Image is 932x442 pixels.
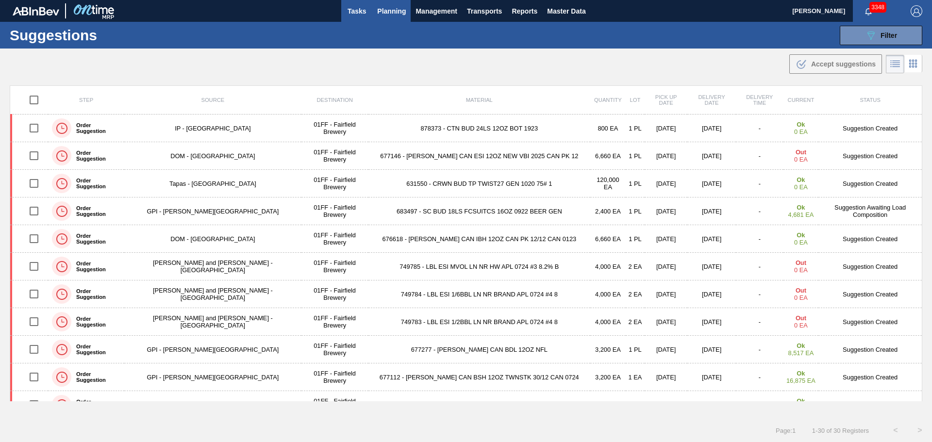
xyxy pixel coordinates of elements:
label: Order Suggestion [71,205,120,217]
strong: Ok [797,397,805,405]
span: Material [466,97,493,103]
img: Logout [911,5,922,17]
span: Management [416,5,457,17]
td: [DATE] [645,308,687,336]
td: GPI - [PERSON_NAME][GEOGRAPHIC_DATA] [124,197,301,225]
td: [DATE] [645,280,687,308]
td: Suggestion Created [818,363,922,391]
td: [DATE] [645,253,687,280]
a: Order SuggestionGPI - [PERSON_NAME][GEOGRAPHIC_DATA]01FF - Fairfield Brewery677277 - [PERSON_NAME... [10,336,922,363]
strong: Out [796,148,806,156]
span: 0 EA [794,322,808,329]
td: Suggestion Created [818,280,922,308]
span: 3348 [869,2,886,13]
span: Accept suggestions [811,60,876,68]
td: [PERSON_NAME] and [PERSON_NAME] - [GEOGRAPHIC_DATA] [124,280,301,308]
td: Suggestion Created [818,170,922,197]
div: List Vision [886,55,904,73]
td: 676618 - [PERSON_NAME] CAN IBH 12OZ CAN PK 12/12 CAN 0123 [368,225,590,253]
button: Notifications [853,4,884,18]
td: [DATE] [687,142,736,170]
td: 677278 - [PERSON_NAME] CAN BDL 12OZ NFL [368,391,590,419]
td: 3,200 EA [590,336,626,363]
strong: Ok [797,121,805,128]
strong: Ok [797,204,805,211]
td: [DATE] [645,363,687,391]
td: 2 EA [626,253,645,280]
span: Transports [467,5,502,17]
label: Order Suggestion [71,150,120,162]
td: 749783 - LBL ESI 1/2BBL LN NR BRAND APL 0724 #4 8 [368,308,590,336]
span: Planning [377,5,406,17]
a: Order Suggestion[PERSON_NAME] and [PERSON_NAME] - [GEOGRAPHIC_DATA]01FF - Fairfield Brewery749784... [10,280,922,308]
td: 01FF - Fairfield Brewery [301,142,368,170]
span: Current [788,97,815,103]
td: - [736,391,783,419]
td: 5 PL [626,391,645,419]
td: 677277 - [PERSON_NAME] CAN BDL 12OZ NFL [368,336,590,363]
label: Order Suggestion [71,371,120,383]
strong: Ok [797,370,805,377]
td: Suggestion Created [818,142,922,170]
td: GPI - [PERSON_NAME][GEOGRAPHIC_DATA] [124,391,301,419]
td: 01FF - Fairfield Brewery [301,308,368,336]
td: 677112 - [PERSON_NAME] CAN BSH 12OZ TWNSTK 30/12 CAN 0724 [368,363,590,391]
td: [DATE] [687,280,736,308]
label: Order Suggestion [71,233,120,245]
td: 2 EA [626,308,645,336]
td: GPI - [PERSON_NAME][GEOGRAPHIC_DATA] [124,336,301,363]
td: [DATE] [687,253,736,280]
a: Order SuggestionGPI - [PERSON_NAME][GEOGRAPHIC_DATA]01FF - Fairfield Brewery677278 - [PERSON_NAME... [10,391,922,419]
td: [DATE] [687,308,736,336]
h1: Suggestions [10,30,182,41]
td: 01FF - Fairfield Brewery [301,280,368,308]
span: Lot [630,97,641,103]
strong: Out [796,314,806,322]
td: IP - [GEOGRAPHIC_DATA] [124,115,301,142]
strong: Out [796,287,806,294]
td: [DATE] [687,391,736,419]
a: Order SuggestionDOM - [GEOGRAPHIC_DATA]01FF - Fairfield Brewery677146 - [PERSON_NAME] CAN ESI 12O... [10,142,922,170]
td: [PERSON_NAME] and [PERSON_NAME] - [GEOGRAPHIC_DATA] [124,308,301,336]
span: Source [201,97,224,103]
td: DOM - [GEOGRAPHIC_DATA] [124,142,301,170]
td: 1 PL [626,197,645,225]
strong: Ok [797,176,805,183]
label: Order Suggestion [71,344,120,355]
td: [DATE] [687,225,736,253]
span: Filter [881,32,897,39]
td: 4,000 EA [590,280,626,308]
label: Order Suggestion [71,122,120,134]
td: - [736,336,783,363]
span: Destination [316,97,352,103]
td: 749785 - LBL ESI MVOL LN NR HW APL 0724 #3 8.2% B [368,253,590,280]
span: Delivery Date [698,94,725,106]
span: 0 EA [794,183,808,191]
span: 0 EA [794,239,808,246]
td: Suggestion Created [818,225,922,253]
div: Card Vision [904,55,922,73]
td: [DATE] [687,170,736,197]
td: 749784 - LBL ESI 1/6BBL LN NR BRAND APL 0724 #4 8 [368,280,590,308]
td: 3,200 EA [590,363,626,391]
span: 0 EA [794,294,808,301]
td: Suggestion Created [818,115,922,142]
a: Order Suggestion[PERSON_NAME] and [PERSON_NAME] - [GEOGRAPHIC_DATA]01FF - Fairfield Brewery749785... [10,253,922,280]
td: 6,660 EA [590,225,626,253]
td: - [736,115,783,142]
strong: Ok [797,231,805,239]
td: Suggestion Created [818,308,922,336]
span: 16,875 EA [786,377,815,384]
strong: Out [796,259,806,266]
td: [DATE] [645,115,687,142]
img: TNhmsLtSVTkK8tSr43FrP2fwEKptu5GPRR3wAAAABJRU5ErkJggg== [13,7,59,16]
td: 800 EA [590,115,626,142]
td: 6,660 EA [590,142,626,170]
td: [DATE] [687,336,736,363]
button: Filter [840,26,922,45]
td: 677146 - [PERSON_NAME] CAN ESI 12OZ NEW VBI 2025 CAN PK 12 [368,142,590,170]
td: 2 EA [626,280,645,308]
td: 1 EA [626,363,645,391]
td: [DATE] [645,170,687,197]
td: [DATE] [687,363,736,391]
